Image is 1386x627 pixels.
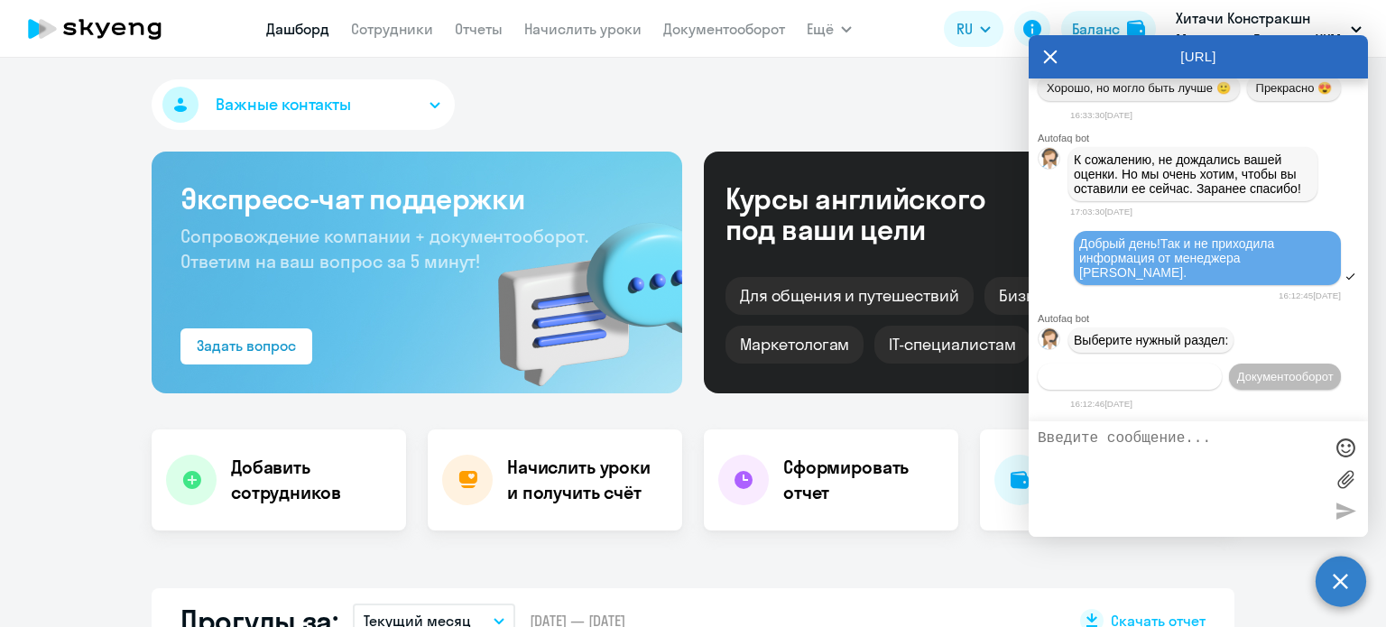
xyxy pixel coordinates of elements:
div: Autofaq bot [1038,133,1368,143]
span: К сожалению, не дождались вашей оценки. Но мы очень хотим, чтобы вы оставили ее сейчас. Заранее с... [1074,152,1301,196]
div: Бизнес и командировки [984,277,1199,315]
div: Для общения и путешествий [725,277,974,315]
button: Прекрасно 😍 [1247,75,1341,101]
a: Дашборд [266,20,329,38]
a: Сотрудники [351,20,433,38]
p: Хитачи Констракшн Машинери Евразия, ХКМ ЕВРАЗИЯ, ООО [1176,7,1344,51]
button: Хитачи Констракшн Машинери Евразия, ХКМ ЕВРАЗИЯ, ООО [1167,7,1371,51]
span: Выберите нужный раздел: [1074,333,1228,347]
span: Сопровождение компании + документооборот. Ответим на ваш вопрос за 5 минут! [180,225,588,272]
span: Важные контакты [216,93,351,116]
span: Хорошо, но могло быть лучше 🙂 [1047,81,1231,95]
div: Баланс [1072,18,1120,40]
h3: Экспресс-чат поддержки [180,180,653,217]
span: Операционное сопровождение [1045,370,1215,383]
time: 16:12:46[DATE] [1070,399,1132,409]
span: RU [956,18,973,40]
h4: Сформировать отчет [783,455,944,505]
time: 17:03:30[DATE] [1070,207,1132,217]
span: Прекрасно 😍 [1256,81,1332,95]
button: Хорошо, но могло быть лучше 🙂 [1038,75,1240,101]
span: Ещё [807,18,834,40]
button: Ещё [807,11,852,47]
div: Курсы английского под ваши цели [725,183,1034,244]
a: Документооборот [663,20,785,38]
span: Добрый день!Так и не приходила информация от менеджера [PERSON_NAME]. [1079,236,1278,280]
button: Документооборот [1229,364,1341,390]
time: 16:33:30[DATE] [1070,110,1132,120]
h4: Начислить уроки и получить счёт [507,455,664,505]
div: Задать вопрос [197,335,296,356]
span: Документооборот [1237,370,1334,383]
button: Задать вопрос [180,328,312,364]
a: Отчеты [455,20,503,38]
div: Маркетологам [725,326,864,364]
a: Начислить уроки [524,20,642,38]
img: bot avatar [1039,328,1061,355]
button: Важные контакты [152,79,455,130]
label: Лимит 10 файлов [1332,466,1359,493]
time: 16:12:45[DATE] [1279,290,1341,300]
button: RU [944,11,1003,47]
div: IT-специалистам [874,326,1030,364]
h4: Добавить сотрудников [231,455,392,505]
div: Autofaq bot [1038,313,1368,324]
img: balance [1127,20,1145,38]
img: bot avatar [1039,148,1061,174]
button: Балансbalance [1061,11,1156,47]
button: Операционное сопровождение [1038,364,1222,390]
img: bg-img [472,190,682,393]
